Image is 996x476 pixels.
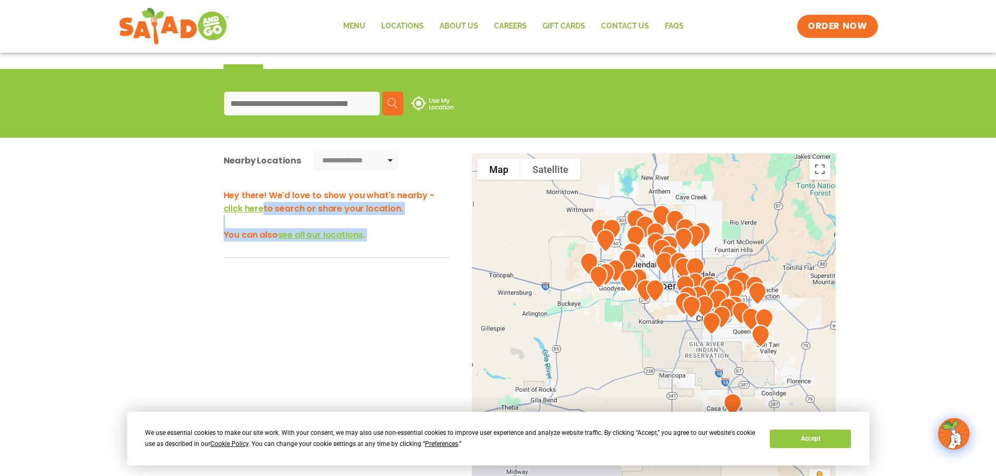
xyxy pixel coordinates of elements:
[373,14,432,38] a: Locations
[335,14,692,38] nav: Menu
[486,14,535,38] a: Careers
[939,419,969,449] img: wpChatIcon
[770,430,851,448] button: Accept
[432,14,486,38] a: About Us
[127,412,869,465] div: Cookie Consent Prompt
[535,14,593,38] a: GIFT CARDS
[520,159,581,180] button: Show satellite imagery
[477,159,520,180] button: Show street map
[119,5,230,47] img: new-SAG-logo-768×292
[224,202,264,215] span: click here
[593,14,657,38] a: Contact Us
[808,20,867,33] span: ORDER NOW
[335,14,373,38] a: Menu
[657,14,692,38] a: FAQs
[145,428,757,450] div: We use essential cookies to make our site work. With your consent, we may also use non-essential ...
[224,154,301,167] div: Nearby Locations
[425,440,458,448] span: Preferences
[278,229,363,241] span: see all our locations
[809,159,830,180] button: Toggle fullscreen view
[210,440,248,448] span: Cookie Policy
[388,98,398,109] img: search.svg
[797,15,877,38] a: ORDER NOW
[411,96,453,111] img: use-location.svg
[224,189,450,241] h3: Hey there! We'd love to show you what's nearby - to search or share your location. You can also .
